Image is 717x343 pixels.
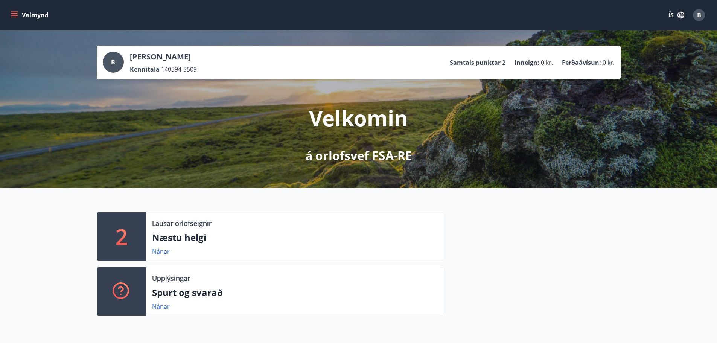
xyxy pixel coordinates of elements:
[502,58,505,67] span: 2
[152,247,170,256] a: Nánar
[152,302,170,311] a: Nánar
[152,286,437,299] p: Spurt og svarað
[152,273,190,283] p: Upplýsingar
[690,6,708,24] button: B
[664,8,688,22] button: ÍS
[111,58,115,66] span: B
[305,147,412,164] p: á orlofsvef FSA-RE
[130,65,160,73] p: Kennitala
[116,222,128,251] p: 2
[515,58,539,67] p: Inneign :
[603,58,615,67] span: 0 kr.
[562,58,601,67] p: Ferðaávísun :
[152,218,212,228] p: Lausar orlofseignir
[9,8,52,22] button: menu
[309,104,408,132] p: Velkomin
[541,58,553,67] span: 0 kr.
[450,58,501,67] p: Samtals punktar
[130,52,197,62] p: [PERSON_NAME]
[152,231,437,244] p: Næstu helgi
[161,65,197,73] span: 140594-3509
[697,11,701,19] span: B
